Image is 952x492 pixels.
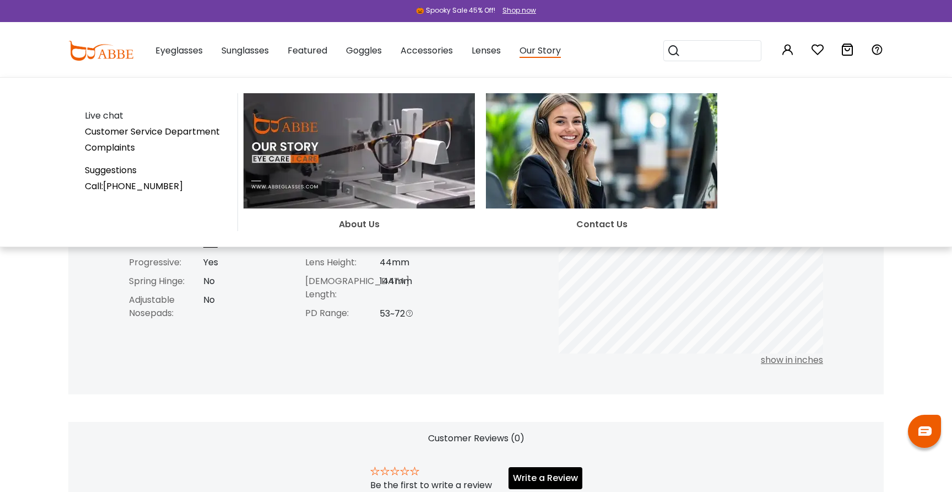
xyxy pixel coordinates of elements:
[129,256,203,269] div: Progressive:
[68,433,884,443] h2: Customer Reviews (0)
[85,164,137,177] a: Suggestions
[346,44,382,57] span: Goggles
[486,144,717,231] a: Contact Us
[203,293,294,320] div: No
[380,307,470,320] div: 53~72
[244,217,475,231] div: About Us
[203,275,294,288] div: No
[380,256,470,269] div: 44mm
[68,41,133,61] img: abbeglasses.com
[129,293,203,320] div: Adjustable Nosepads:
[520,44,561,58] span: Our Story
[918,426,932,436] img: chat
[85,109,232,122] div: Live chat
[380,275,470,301] div: 144mm
[486,93,717,208] img: Contact Us
[244,144,475,231] a: About Us
[305,275,380,301] div: [DEMOGRAPHIC_DATA] Length:
[416,6,495,15] div: 🎃 Spooky Sale 45% Off!
[497,6,536,15] a: Shop now
[288,44,327,57] span: Featured
[559,354,823,367] div: show in inches
[221,44,269,57] span: Sunglasses
[85,141,135,154] a: Complaints
[305,307,380,320] div: PD Range:
[155,44,203,57] span: Eyeglasses
[486,217,717,231] div: Contact Us
[401,44,453,57] span: Accessories
[305,256,380,269] div: Lens Height:
[472,44,501,57] span: Lenses
[370,479,492,492] div: Be the first to write a review
[244,93,475,208] img: About Us
[405,309,414,318] i: PD Range Message
[502,6,536,15] div: Shop now
[203,256,294,269] div: Yes
[85,125,220,138] a: Customer Service Department
[85,180,183,192] a: Call:[PHONE_NUMBER]
[509,467,582,489] button: Write a Review
[129,275,203,288] div: Spring Hinge:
